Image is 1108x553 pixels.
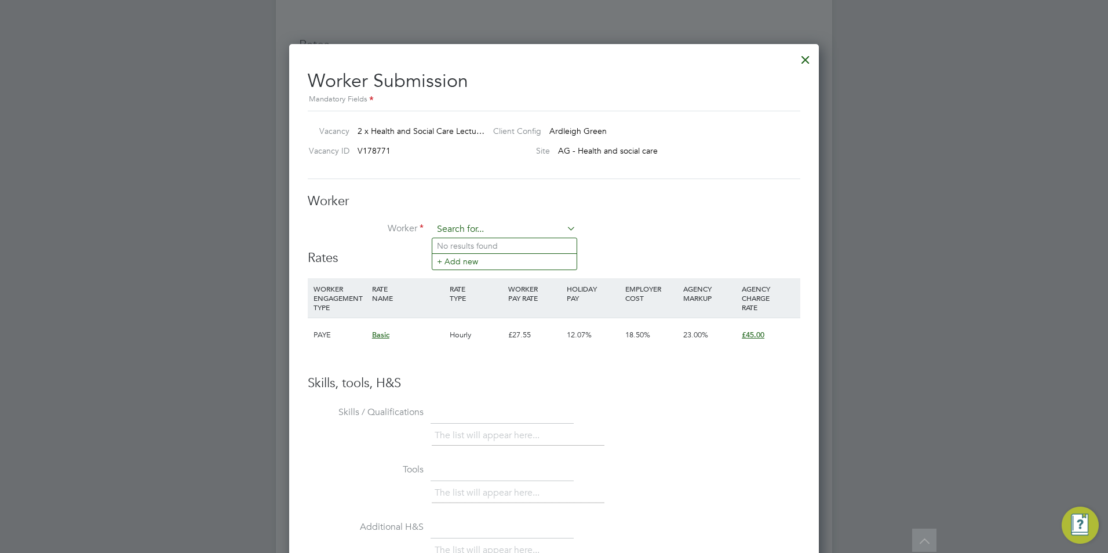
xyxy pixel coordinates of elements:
[567,330,592,340] span: 12.07%
[308,93,800,106] div: Mandatory Fields
[308,521,424,533] label: Additional H&S
[311,318,369,352] div: PAYE
[308,60,800,106] h2: Worker Submission
[308,464,424,476] label: Tools
[303,126,349,136] label: Vacancy
[742,330,764,340] span: £45.00
[311,278,369,318] div: WORKER ENGAGEMENT TYPE
[549,126,607,136] span: Ardleigh Green
[739,278,797,318] div: AGENCY CHARGE RATE
[433,221,576,238] input: Search for...
[622,278,681,308] div: EMPLOYER COST
[484,126,541,136] label: Client Config
[683,330,708,340] span: 23.00%
[447,318,505,352] div: Hourly
[505,278,564,308] div: WORKER PAY RATE
[358,145,391,156] span: V178771
[432,253,577,269] li: + Add new
[369,278,447,308] div: RATE NAME
[625,330,650,340] span: 18.50%
[484,145,550,156] label: Site
[308,375,800,392] h3: Skills, tools, H&S
[432,238,577,253] li: No results found
[372,330,389,340] span: Basic
[505,318,564,352] div: £27.55
[308,406,424,419] label: Skills / Qualifications
[308,193,800,210] h3: Worker
[435,428,544,443] li: The list will appear here...
[308,250,800,267] h3: Rates
[435,485,544,501] li: The list will appear here...
[358,126,484,136] span: 2 x Health and Social Care Lectu…
[564,278,622,308] div: HOLIDAY PAY
[1062,507,1099,544] button: Engage Resource Center
[303,145,349,156] label: Vacancy ID
[447,278,505,308] div: RATE TYPE
[558,145,658,156] span: AG - Health and social care
[308,223,424,235] label: Worker
[680,278,739,308] div: AGENCY MARKUP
